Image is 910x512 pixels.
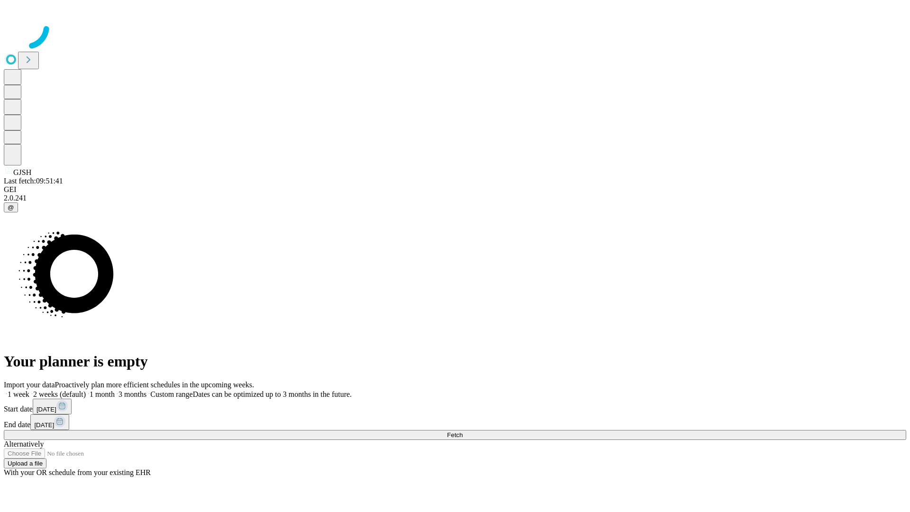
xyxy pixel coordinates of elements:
[4,194,906,202] div: 2.0.241
[4,353,906,370] h1: Your planner is empty
[4,414,906,430] div: End date
[8,390,29,398] span: 1 week
[4,202,18,212] button: @
[55,381,254,389] span: Proactively plan more efficient schedules in the upcoming weeks.
[150,390,192,398] span: Custom range
[118,390,146,398] span: 3 months
[34,421,54,429] span: [DATE]
[8,204,14,211] span: @
[33,399,72,414] button: [DATE]
[30,414,69,430] button: [DATE]
[447,431,463,439] span: Fetch
[13,168,31,176] span: GJSH
[90,390,115,398] span: 1 month
[4,185,906,194] div: GEI
[4,177,63,185] span: Last fetch: 09:51:41
[4,381,55,389] span: Import your data
[4,468,151,476] span: With your OR schedule from your existing EHR
[36,406,56,413] span: [DATE]
[33,390,86,398] span: 2 weeks (default)
[4,399,906,414] div: Start date
[4,458,46,468] button: Upload a file
[193,390,352,398] span: Dates can be optimized up to 3 months in the future.
[4,440,44,448] span: Alternatively
[4,430,906,440] button: Fetch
